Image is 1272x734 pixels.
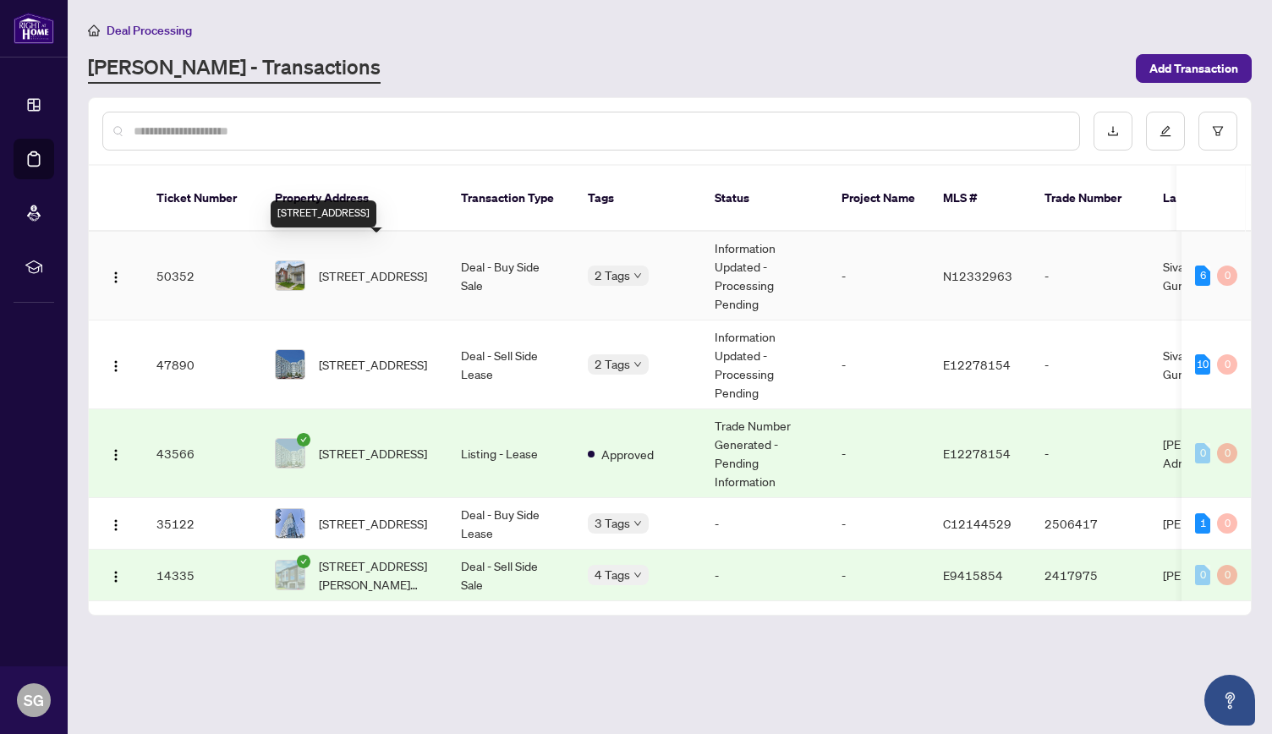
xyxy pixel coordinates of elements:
[1094,112,1132,151] button: download
[1212,125,1224,137] span: filter
[828,498,929,550] td: -
[109,570,123,583] img: Logo
[14,13,54,44] img: logo
[1195,266,1210,286] div: 6
[297,433,310,446] span: check-circle
[1195,354,1210,375] div: 10
[1198,112,1237,151] button: filter
[271,200,376,227] div: [STREET_ADDRESS]
[276,439,304,468] img: thumbnail-img
[1204,675,1255,726] button: Open asap
[109,448,123,462] img: Logo
[102,440,129,467] button: Logo
[633,360,642,369] span: down
[102,510,129,537] button: Logo
[143,550,261,601] td: 14335
[1195,513,1210,534] div: 1
[143,498,261,550] td: 35122
[447,166,574,232] th: Transaction Type
[276,261,304,290] img: thumbnail-img
[319,266,427,285] span: [STREET_ADDRESS]
[1031,166,1149,232] th: Trade Number
[595,266,630,285] span: 2 Tags
[143,320,261,409] td: 47890
[701,409,828,498] td: Trade Number Generated - Pending Information
[701,498,828,550] td: -
[701,232,828,320] td: Information Updated - Processing Pending
[447,550,574,601] td: Deal - Sell Side Sale
[319,514,427,533] span: [STREET_ADDRESS]
[447,232,574,320] td: Deal - Buy Side Sale
[276,350,304,379] img: thumbnail-img
[1031,232,1149,320] td: -
[143,409,261,498] td: 43566
[1031,550,1149,601] td: 2417975
[88,53,381,84] a: [PERSON_NAME] - Transactions
[828,320,929,409] td: -
[943,516,1012,531] span: C12144529
[828,409,929,498] td: -
[1195,565,1210,585] div: 0
[1136,54,1252,83] button: Add Transaction
[595,565,630,584] span: 4 Tags
[943,357,1011,372] span: E12278154
[943,446,1011,461] span: E12278154
[1146,112,1185,151] button: edit
[102,561,129,589] button: Logo
[701,166,828,232] th: Status
[88,25,100,36] span: home
[595,354,630,374] span: 2 Tags
[143,232,261,320] td: 50352
[261,166,447,232] th: Property Address
[595,513,630,533] span: 3 Tags
[701,320,828,409] td: Information Updated - Processing Pending
[828,232,929,320] td: -
[701,550,828,601] td: -
[109,359,123,373] img: Logo
[633,519,642,528] span: down
[1149,55,1238,82] span: Add Transaction
[1031,320,1149,409] td: -
[574,166,701,232] th: Tags
[276,561,304,589] img: thumbnail-img
[109,271,123,284] img: Logo
[447,498,574,550] td: Deal - Buy Side Lease
[1217,266,1237,286] div: 0
[1031,498,1149,550] td: 2506417
[102,262,129,289] button: Logo
[1217,513,1237,534] div: 0
[601,445,654,463] span: Approved
[1217,565,1237,585] div: 0
[107,23,192,38] span: Deal Processing
[1160,125,1171,137] span: edit
[1107,125,1119,137] span: download
[929,166,1031,232] th: MLS #
[297,555,310,568] span: check-circle
[102,351,129,378] button: Logo
[1195,443,1210,463] div: 0
[1217,354,1237,375] div: 0
[319,444,427,463] span: [STREET_ADDRESS]
[943,567,1003,583] span: E9415854
[828,550,929,601] td: -
[319,355,427,374] span: [STREET_ADDRESS]
[143,166,261,232] th: Ticket Number
[319,556,434,594] span: [STREET_ADDRESS][PERSON_NAME][PERSON_NAME]
[1217,443,1237,463] div: 0
[943,268,1012,283] span: N12332963
[276,509,304,538] img: thumbnail-img
[447,320,574,409] td: Deal - Sell Side Lease
[828,166,929,232] th: Project Name
[24,688,44,712] span: SG
[1031,409,1149,498] td: -
[109,518,123,532] img: Logo
[633,571,642,579] span: down
[633,271,642,280] span: down
[447,409,574,498] td: Listing - Lease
